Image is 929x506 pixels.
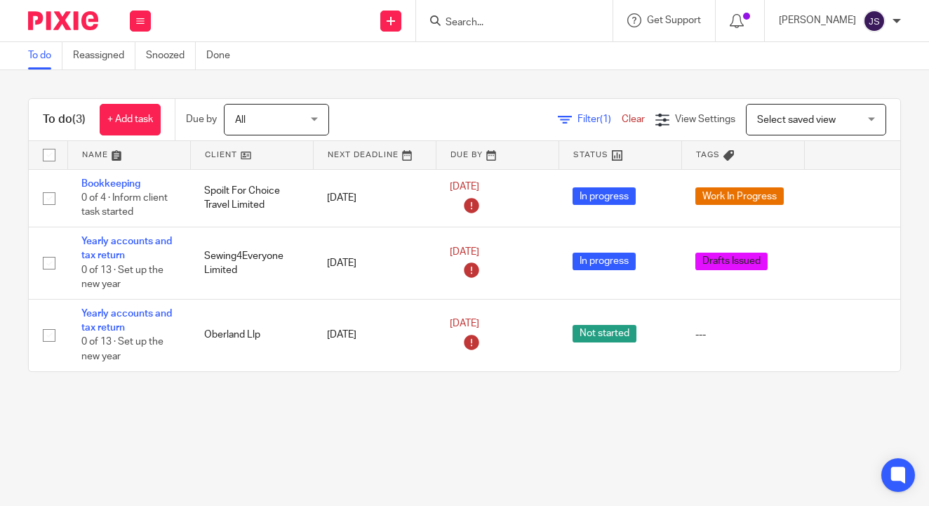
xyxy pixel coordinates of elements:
[81,237,172,260] a: Yearly accounts and tax return
[190,227,313,299] td: Sewing4Everyone Limited
[81,179,140,189] a: Bookkeeping
[206,42,241,69] a: Done
[81,338,163,362] span: 0 of 13 · Set up the new year
[81,193,168,218] span: 0 of 4 · Inform client task started
[577,114,622,124] span: Filter
[186,112,217,126] p: Due by
[573,187,636,205] span: In progress
[695,328,790,342] div: ---
[779,13,856,27] p: [PERSON_NAME]
[647,15,701,25] span: Get Support
[863,10,885,32] img: svg%3E
[73,42,135,69] a: Reassigned
[444,17,570,29] input: Search
[81,309,172,333] a: Yearly accounts and tax return
[100,104,161,135] a: + Add task
[757,115,836,125] span: Select saved view
[81,265,163,290] span: 0 of 13 · Set up the new year
[696,151,720,159] span: Tags
[573,253,636,270] span: In progress
[28,11,98,30] img: Pixie
[450,182,479,192] span: [DATE]
[600,114,611,124] span: (1)
[43,112,86,127] h1: To do
[695,187,784,205] span: Work In Progress
[313,299,436,371] td: [DATE]
[573,325,636,342] span: Not started
[622,114,645,124] a: Clear
[72,114,86,125] span: (3)
[675,114,735,124] span: View Settings
[450,247,479,257] span: [DATE]
[190,299,313,371] td: Oberland Llp
[28,42,62,69] a: To do
[146,42,196,69] a: Snoozed
[313,227,436,299] td: [DATE]
[695,253,768,270] span: Drafts Issued
[235,115,246,125] span: All
[313,169,436,227] td: [DATE]
[450,319,479,329] span: [DATE]
[190,169,313,227] td: Spoilt For Choice Travel Limited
